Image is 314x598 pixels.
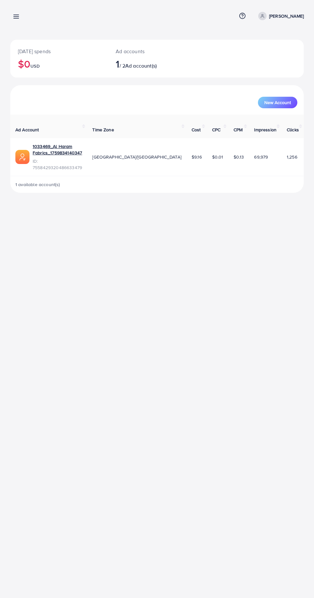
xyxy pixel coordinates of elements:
[33,158,82,171] span: ID: 7558429320486633479
[116,56,119,71] span: 1
[254,127,277,133] span: Impression
[116,47,174,55] p: Ad accounts
[269,12,304,20] p: [PERSON_NAME]
[92,127,114,133] span: Time Zone
[256,12,304,20] a: [PERSON_NAME]
[15,181,60,188] span: 1 available account(s)
[18,47,100,55] p: [DATE] spends
[212,127,220,133] span: CPC
[15,127,39,133] span: Ad Account
[258,97,297,108] button: New Account
[18,58,100,70] h2: $0
[116,58,174,70] h2: / 2
[234,154,244,160] span: $0.13
[264,100,291,105] span: New Account
[287,154,297,160] span: 1,256
[30,63,39,69] span: USD
[254,154,268,160] span: 69,979
[287,127,299,133] span: Clicks
[125,62,157,69] span: Ad account(s)
[192,127,201,133] span: Cost
[92,154,181,160] span: [GEOGRAPHIC_DATA]/[GEOGRAPHIC_DATA]
[212,154,223,160] span: $0.01
[15,150,29,164] img: ic-ads-acc.e4c84228.svg
[33,143,82,156] a: 1033469_Al Haram Fabrics_1759834140347
[234,127,243,133] span: CPM
[192,154,202,160] span: $9.16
